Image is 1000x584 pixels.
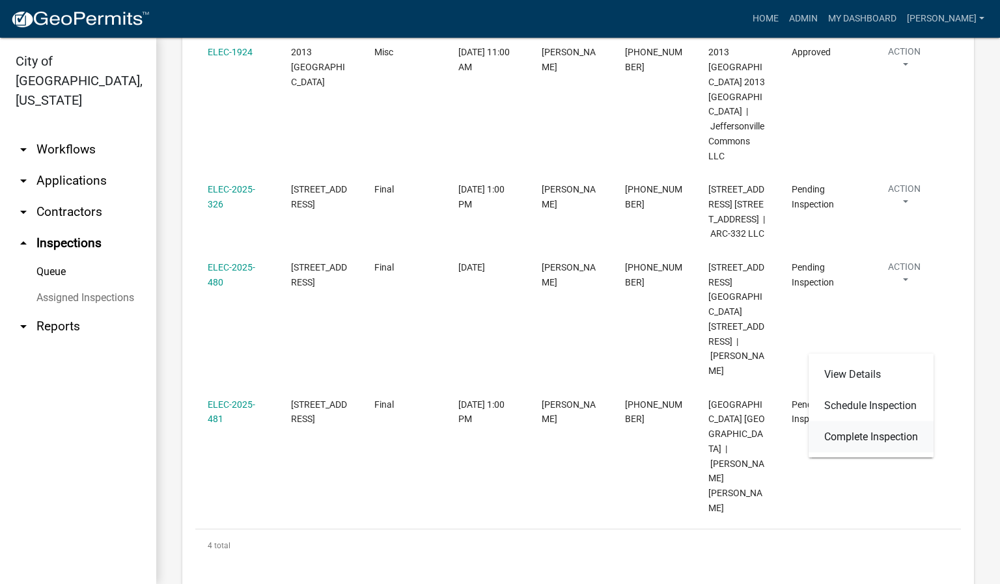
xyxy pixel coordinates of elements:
[875,45,934,77] button: Action
[542,184,596,209] span: JASON
[374,262,394,272] span: Final
[784,7,823,31] a: Admin
[792,184,834,209] span: Pending Inspection
[792,47,831,57] span: Approved
[902,7,990,31] a: [PERSON_NAME]
[291,399,347,425] span: 807 WATT STREET
[291,47,345,87] span: 2013 JEFFERSONVILLE COMMONS DRIVE
[195,529,961,562] div: 4 total
[625,399,682,425] span: 502-640-1656
[809,390,934,421] a: Schedule Inspection
[809,421,934,453] a: Complete Inspection
[16,204,31,220] i: arrow_drop_down
[16,319,31,334] i: arrow_drop_down
[208,262,255,287] a: ELEC-2025-480
[747,7,784,31] a: Home
[708,399,765,513] span: 807 WATT STREET 807 Watt Street | White Dustin Tyrone
[208,184,255,209] a: ELEC-2025-326
[458,260,517,275] div: [DATE]
[542,47,596,72] span: Shawn Deweese
[291,262,347,287] span: 2214 SURREY ROAD
[875,260,934,293] button: Action
[16,235,31,251] i: arrow_drop_up
[625,184,682,209] span: 502-599-5572
[809,359,934,390] a: View Details
[542,399,596,425] span: Mark Lyons
[458,182,517,212] div: [DATE] 1:00 PM
[809,354,934,458] div: Action
[458,397,517,427] div: [DATE] 1:00 PM
[16,173,31,189] i: arrow_drop_down
[458,45,517,75] div: [DATE] 11:00 AM
[542,262,596,287] span: Chris Nichter
[291,184,347,209] span: 332 SPRING STREET
[208,399,255,425] a: ELEC-2025-481
[708,262,764,376] span: 2214 SURREY ROAD 2214 Surrey Road | Nicholson Shannon K
[374,184,394,194] span: Final
[625,262,682,287] span: 502-821-8795
[792,399,834,425] span: Pending Inspection
[875,182,934,215] button: Action
[708,47,765,161] span: 2013 JEFFERSONVILLE COMMONS DRIVE 2013 Jeffersonville Commons Drive | Jeffersonville Commons LLC
[625,47,682,72] span: (812)725-2773
[823,7,902,31] a: My Dashboard
[374,399,394,410] span: Final
[374,47,393,57] span: Misc
[16,142,31,157] i: arrow_drop_down
[708,184,765,239] span: 332 SPRING STREET 332 Spring Street | ARC-332 LLC
[792,262,834,287] span: Pending Inspection
[208,47,253,57] a: ELEC-1924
